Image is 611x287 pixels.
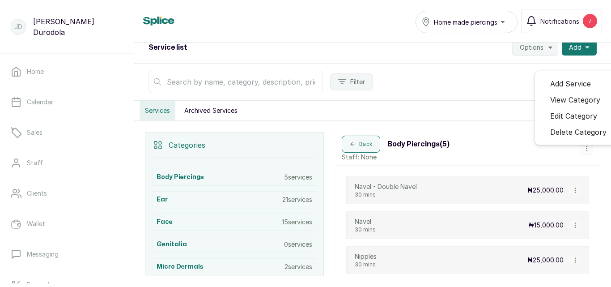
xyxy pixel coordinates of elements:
h2: Service list [149,42,187,53]
h3: Ear [157,195,168,204]
a: Messaging [7,242,127,267]
h3: Body Piercings [157,173,204,182]
span: Filter [350,77,365,86]
p: 5 services [284,173,312,182]
button: Options [512,39,558,56]
p: Calendar [27,98,53,107]
span: Home made piercings [434,17,497,27]
p: Staff [27,158,43,167]
p: ₦25,000.00 [527,256,564,265]
p: Messaging [27,250,59,259]
p: 30 mins [355,191,417,198]
span: View Category [550,94,600,105]
p: [PERSON_NAME] Durodola [33,16,123,38]
p: 15 services [282,218,312,227]
h3: Face [157,218,173,227]
p: Navel [355,217,376,226]
div: Nipples30 mins [355,252,377,268]
a: Sales [7,120,127,145]
p: ₦25,000.00 [527,186,564,195]
input: Search by name, category, description, price [149,71,323,93]
button: Add [562,39,597,56]
p: Nipples [355,252,377,261]
p: 30 mins [355,261,377,268]
h3: Micro Dermals [157,262,204,271]
a: Clients [7,181,127,206]
span: Edit Category [550,111,597,121]
p: Sales [27,128,42,137]
button: Filter [330,73,373,90]
button: Services [140,101,175,120]
p: 30 mins [355,226,376,233]
button: Notifications7 [521,9,602,33]
a: Staff [7,150,127,176]
div: 7 [583,14,597,28]
a: Wallet [7,211,127,236]
p: Wallet [27,219,45,228]
p: Navel - Double Navel [355,182,417,191]
button: Back [342,136,380,153]
p: Categories [169,140,205,150]
div: Navel30 mins [355,217,376,233]
p: Staff: None [342,153,450,162]
p: 21 services [282,195,312,204]
span: Notifications [540,17,579,26]
span: Add Service [550,78,591,89]
h3: Genitalia [157,240,187,249]
p: 0 services [284,240,312,249]
a: Home [7,59,127,84]
p: JD [14,22,22,31]
div: Navel - Double Navel30 mins [355,182,417,198]
p: 2 services [284,262,312,271]
a: Calendar [7,90,127,115]
h3: Body Piercings ( 5 ) [387,139,450,150]
span: Delete Category [550,127,607,137]
span: Options [520,43,543,52]
button: Home made piercings [416,11,518,33]
p: ₦15,000.00 [529,221,564,230]
span: Add [569,43,581,52]
p: Home [27,67,44,76]
button: Archived Services [179,101,243,120]
p: Clients [27,189,47,198]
